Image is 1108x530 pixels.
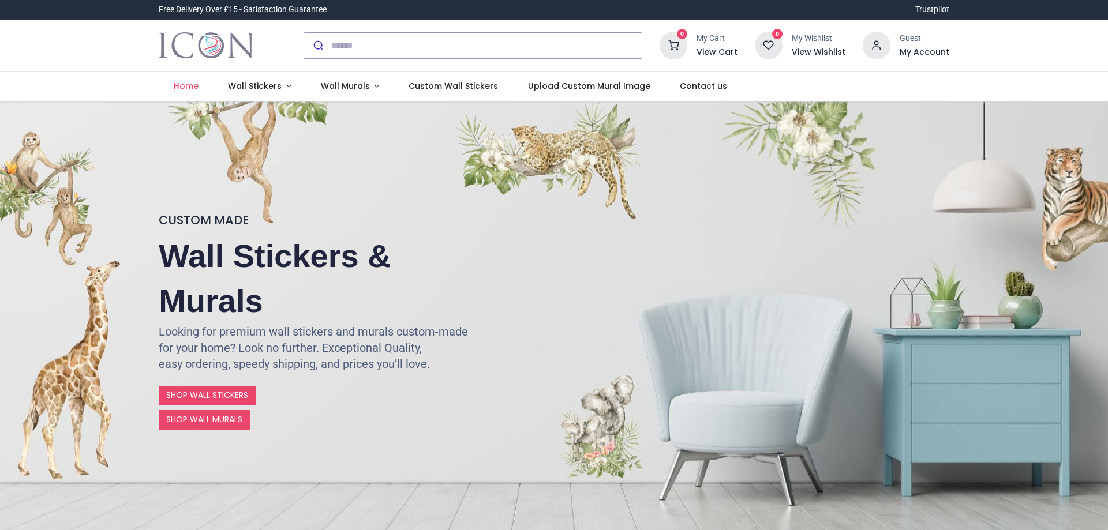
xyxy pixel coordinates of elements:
[174,80,199,92] span: Home
[915,4,949,16] a: Trustpilot
[677,29,688,40] sup: 0
[697,47,738,58] a: View Cart
[792,33,845,44] div: My Wishlist
[159,325,468,371] font: Looking for premium wall stickers and murals custom-made for your home? Look no further. Exceptio...
[900,33,949,44] div: Guest
[755,40,783,49] a: 0
[159,234,478,324] h2: Wall Stickers & Murals
[321,80,370,92] span: Wall Murals
[680,80,727,92] span: Contact us
[159,4,327,16] div: Free Delivery Over £15 - Satisfaction Guarantee
[772,29,783,40] sup: 0
[159,29,254,62] img: Icon Wall Stickers
[159,386,256,405] a: SHOP WALL STICKERS
[159,410,250,430] a: SHOP WALL MURALS
[792,47,845,58] a: View Wishlist
[213,72,306,102] a: Wall Stickers
[304,33,331,58] button: Submit
[528,80,650,92] span: Upload Custom Mural Image
[159,212,478,228] h4: CUSTOM MADE
[159,29,254,62] a: Logo of Icon Wall Stickers
[660,40,687,49] a: 0
[409,80,498,92] span: Custom Wall Stickers
[228,80,282,92] span: Wall Stickers
[900,47,949,58] a: My Account
[306,72,394,102] a: Wall Murals
[697,33,738,44] div: My Cart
